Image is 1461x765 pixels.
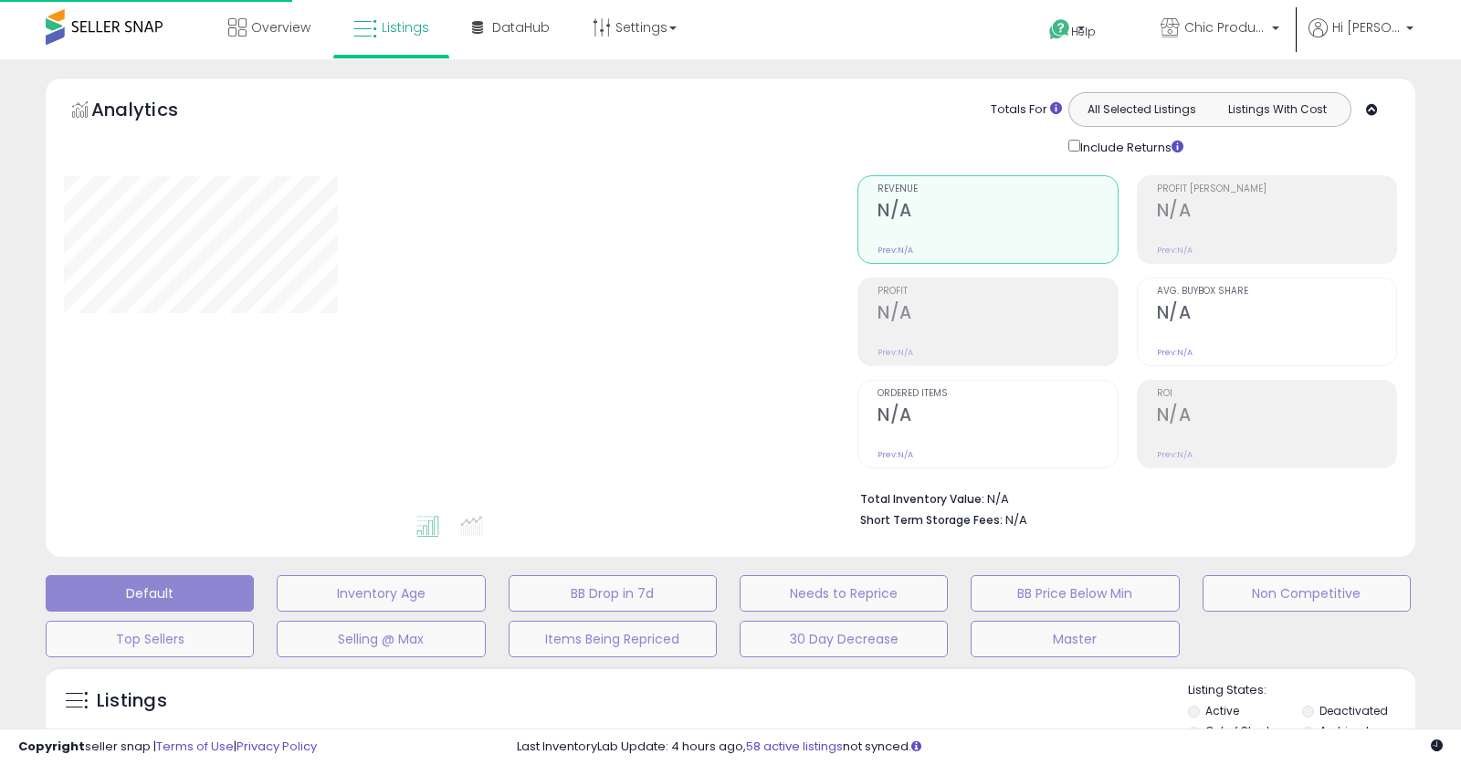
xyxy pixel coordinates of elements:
button: Needs to Reprice [740,575,948,612]
button: BB Drop in 7d [509,575,717,612]
small: Prev: N/A [1157,449,1193,460]
small: Prev: N/A [878,347,913,358]
button: Default [46,575,254,612]
span: ROI [1157,389,1396,399]
span: Ordered Items [878,389,1117,399]
button: All Selected Listings [1074,98,1210,121]
strong: Copyright [18,738,85,755]
span: Profit [878,287,1117,297]
a: Help [1035,5,1131,59]
b: Total Inventory Value: [860,491,984,507]
span: Profit [PERSON_NAME] [1157,184,1396,194]
small: Prev: N/A [1157,245,1193,256]
small: Prev: N/A [878,245,913,256]
span: Avg. Buybox Share [1157,287,1396,297]
div: seller snap | | [18,739,317,756]
i: Get Help [1048,18,1071,41]
button: Non Competitive [1203,575,1411,612]
span: Overview [251,18,310,37]
button: Master [971,621,1179,657]
span: Revenue [878,184,1117,194]
h2: N/A [1157,200,1396,225]
a: Hi [PERSON_NAME] [1309,18,1414,59]
span: Chic Products, LLC [1184,18,1267,37]
button: Listings With Cost [1209,98,1345,121]
h5: Analytics [91,97,214,127]
span: DataHub [492,18,550,37]
span: Help [1071,24,1096,39]
button: Inventory Age [277,575,485,612]
span: Listings [382,18,429,37]
small: Prev: N/A [878,449,913,460]
h2: N/A [878,404,1117,429]
button: Items Being Repriced [509,621,717,657]
button: Selling @ Max [277,621,485,657]
button: BB Price Below Min [971,575,1179,612]
div: Include Returns [1055,136,1205,157]
h2: N/A [878,200,1117,225]
h2: N/A [1157,404,1396,429]
small: Prev: N/A [1157,347,1193,358]
button: Top Sellers [46,621,254,657]
b: Short Term Storage Fees: [860,512,1003,528]
span: N/A [1005,511,1027,529]
span: Hi [PERSON_NAME] [1332,18,1401,37]
li: N/A [860,487,1383,508]
div: Totals For [991,101,1062,119]
h2: N/A [878,302,1117,327]
h2: N/A [1157,302,1396,327]
button: 30 Day Decrease [740,621,948,657]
